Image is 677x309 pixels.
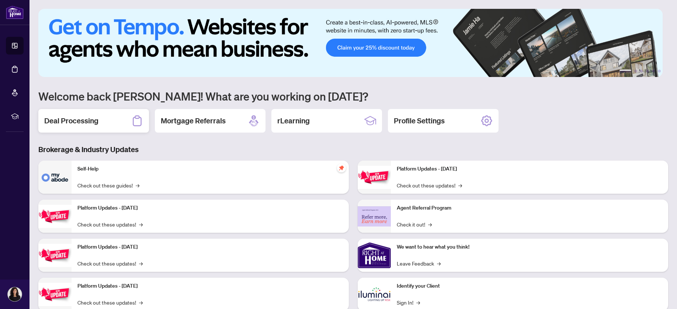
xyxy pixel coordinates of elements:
span: → [139,259,143,267]
a: Check out these updates!→ [77,298,143,306]
a: Leave Feedback→ [397,259,441,267]
a: Sign In!→ [397,298,420,306]
img: Platform Updates - July 21, 2025 [38,244,72,267]
button: 4 [646,70,649,73]
span: → [139,220,143,228]
button: 2 [634,70,637,73]
h3: Brokerage & Industry Updates [38,144,668,155]
p: Platform Updates - [DATE] [397,165,662,173]
p: We want to hear what you think! [397,243,662,251]
span: → [458,181,462,189]
span: → [437,259,441,267]
a: Check out these updates!→ [397,181,462,189]
span: → [139,298,143,306]
a: Check out these updates!→ [77,220,143,228]
p: Platform Updates - [DATE] [77,282,343,290]
button: 1 [619,70,631,73]
a: Check it out!→ [397,220,432,228]
h1: Welcome back [PERSON_NAME]! What are you working on [DATE]? [38,89,668,103]
p: Identify your Client [397,282,662,290]
h2: rLearning [277,116,310,126]
p: Platform Updates - [DATE] [77,204,343,212]
span: → [428,220,432,228]
button: Open asap [648,283,670,305]
span: → [416,298,420,306]
img: Agent Referral Program [358,206,391,227]
span: pushpin [337,164,346,172]
img: We want to hear what you think! [358,239,391,272]
img: logo [6,6,24,19]
img: Slide 0 [38,9,663,77]
p: Agent Referral Program [397,204,662,212]
img: Platform Updates - September 16, 2025 [38,205,72,228]
span: → [136,181,139,189]
img: Self-Help [38,161,72,194]
button: 6 [658,70,661,73]
a: Check out these guides!→ [77,181,139,189]
a: Check out these updates!→ [77,259,143,267]
button: 5 [652,70,655,73]
button: 3 [640,70,643,73]
p: Platform Updates - [DATE] [77,243,343,251]
img: Platform Updates - June 23, 2025 [358,166,391,189]
h2: Profile Settings [394,116,445,126]
p: Self-Help [77,165,343,173]
img: Platform Updates - July 8, 2025 [38,283,72,306]
h2: Deal Processing [44,116,98,126]
img: Profile Icon [8,287,22,301]
h2: Mortgage Referrals [161,116,226,126]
